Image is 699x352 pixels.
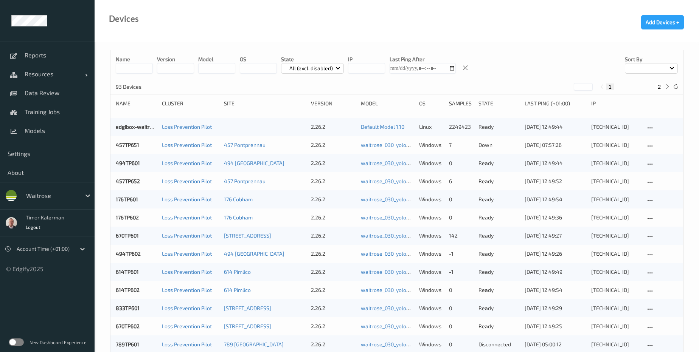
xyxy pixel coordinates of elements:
a: Loss Prevention Pilot [162,124,212,130]
a: Loss Prevention Pilot [162,287,212,293]
div: [TECHNICAL_ID] [591,232,640,239]
a: waitrose_030_yolo8n_384_9_07_25 [361,142,446,148]
div: [TECHNICAL_ID] [591,196,640,203]
div: Model [361,100,414,107]
div: [TECHNICAL_ID] [591,268,640,276]
a: 457TP652 [116,178,140,184]
a: 833TP601 [116,305,140,311]
a: waitrose_030_yolo8n_384_9_07_25 [361,323,446,329]
p: Sort by [625,56,678,63]
div: [DATE] 12:49:54 [525,286,586,294]
div: 2249423 [449,123,474,131]
p: OS [240,56,277,63]
a: 614 Pimlico [224,287,251,293]
p: ready [478,178,519,185]
a: waitrose_030_yolo8n_384_9_07_25 [361,196,446,202]
div: Name [116,100,157,107]
a: [STREET_ADDRESS] [224,232,271,239]
div: -1 [449,268,474,276]
button: Add Devices + [641,15,684,29]
a: [STREET_ADDRESS] [224,305,271,311]
a: waitrose_030_yolo8n_384_9_07_25 [361,160,446,166]
a: 789TP601 [116,341,139,347]
p: ready [478,123,519,131]
a: waitrose_030_yolo8n_384_9_07_25 [361,178,446,184]
a: Loss Prevention Pilot [162,323,212,329]
a: 176TP601 [116,196,138,202]
div: [DATE] 12:49:54 [525,196,586,203]
a: 614 Pimlico [224,269,251,275]
p: version [157,56,194,63]
div: 2.26.2 [311,178,356,185]
div: 2.26.2 [311,323,356,330]
p: windows [419,141,444,149]
p: windows [419,268,444,276]
div: 2.26.2 [311,304,356,312]
p: Last Ping After [390,56,456,63]
a: Loss Prevention Pilot [162,178,212,184]
p: windows [419,159,444,167]
a: 494TP602 [116,250,141,257]
div: 2.26.2 [311,196,356,203]
div: [DATE] 12:49:44 [525,159,586,167]
div: 2.26.2 [311,268,356,276]
a: [STREET_ADDRESS] [224,323,271,329]
div: 2.26.2 [311,123,356,131]
a: 457 Pontprennau [224,178,266,184]
p: ready [478,323,519,330]
div: [TECHNICAL_ID] [591,214,640,221]
div: [DATE] 07:57:26 [525,141,586,149]
a: Loss Prevention Pilot [162,341,212,347]
div: [TECHNICAL_ID] [591,123,640,131]
div: [DATE] 12:49:26 [525,250,586,258]
a: waitrose_030_yolo8n_384_9_07_25 [361,214,446,221]
div: Devices [109,15,139,23]
p: IP [348,56,385,63]
div: 2.26.2 [311,214,356,221]
div: [DATE] 12:49:44 [525,123,586,131]
a: 494 [GEOGRAPHIC_DATA] [224,250,284,257]
div: [TECHNICAL_ID] [591,178,640,185]
div: Samples [449,100,474,107]
div: 2.26.2 [311,250,356,258]
div: [TECHNICAL_ID] [591,159,640,167]
div: [TECHNICAL_ID] [591,304,640,312]
p: model [198,56,235,63]
a: waitrose_030_yolo8n_384_9_07_25 [361,250,446,257]
div: 0 [449,286,474,294]
p: down [478,141,519,149]
p: windows [419,214,444,221]
p: Name [116,56,153,63]
p: windows [419,341,444,348]
div: Last Ping (+01:00) [525,100,586,107]
div: [TECHNICAL_ID] [591,250,640,258]
p: ready [478,268,519,276]
a: Loss Prevention Pilot [162,160,212,166]
a: waitrose_030_yolo8n_384_9_07_25 [361,341,446,347]
a: edgibox-waitrose [116,124,158,130]
a: Loss Prevention Pilot [162,250,212,257]
div: 0 [449,214,474,221]
div: 2.26.2 [311,141,356,149]
div: [TECHNICAL_ID] [591,341,640,348]
p: ready [478,214,519,221]
a: 614TP601 [116,269,139,275]
p: windows [419,232,444,239]
div: Site [224,100,305,107]
div: [DATE] 12:49:25 [525,323,586,330]
a: Loss Prevention Pilot [162,142,212,148]
p: windows [419,286,444,294]
div: [TECHNICAL_ID] [591,141,640,149]
p: windows [419,178,444,185]
div: 2.26.2 [311,286,356,294]
p: windows [419,323,444,330]
div: 6 [449,178,474,185]
div: 0 [449,341,474,348]
p: All (excl. disabled) [287,65,336,72]
div: [TECHNICAL_ID] [591,323,640,330]
div: State [478,100,519,107]
a: Loss Prevention Pilot [162,196,212,202]
p: windows [419,196,444,203]
div: [TECHNICAL_ID] [591,286,640,294]
p: ready [478,196,519,203]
